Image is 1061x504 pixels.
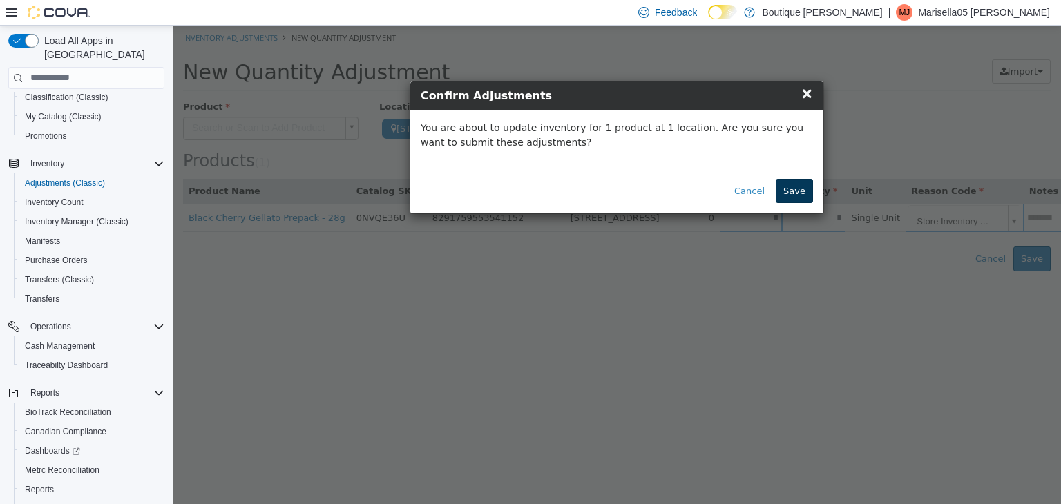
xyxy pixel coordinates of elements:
[3,383,170,403] button: Reports
[14,289,170,309] button: Transfers
[19,481,59,498] a: Reports
[25,111,102,122] span: My Catalog (Classic)
[19,213,134,230] a: Inventory Manager (Classic)
[14,270,170,289] button: Transfers (Classic)
[19,194,89,211] a: Inventory Count
[918,4,1050,21] p: Marisella05 [PERSON_NAME]
[896,4,912,21] div: Marisella05 Jacquez
[554,153,600,178] button: Cancel
[25,318,77,335] button: Operations
[14,126,170,146] button: Promotions
[248,62,640,79] h4: Confirm Adjustments
[25,318,164,335] span: Operations
[28,6,90,19] img: Cova
[14,251,170,270] button: Purchase Orders
[25,130,67,142] span: Promotions
[25,92,108,103] span: Classification (Classic)
[19,213,164,230] span: Inventory Manager (Classic)
[39,34,164,61] span: Load All Apps in [GEOGRAPHIC_DATA]
[25,484,54,495] span: Reports
[708,19,709,20] span: Dark Mode
[19,404,164,420] span: BioTrack Reconciliation
[14,403,170,422] button: BioTrack Reconciliation
[14,480,170,499] button: Reports
[30,158,64,169] span: Inventory
[19,128,73,144] a: Promotions
[19,89,164,106] span: Classification (Classic)
[25,293,59,304] span: Transfers
[25,235,60,246] span: Manifests
[25,340,95,351] span: Cash Management
[19,357,113,374] a: Traceabilty Dashboard
[19,108,164,125] span: My Catalog (Classic)
[603,153,640,178] button: Save
[19,481,164,498] span: Reports
[628,59,640,76] span: ×
[19,175,164,191] span: Adjustments (Classic)
[888,4,891,21] p: |
[3,154,170,173] button: Inventory
[248,95,640,124] p: You are about to update inventory for 1 product at 1 location. Are you sure you want to submit th...
[14,231,170,251] button: Manifests
[19,291,65,307] a: Transfers
[19,271,99,288] a: Transfers (Classic)
[19,233,164,249] span: Manifests
[3,317,170,336] button: Operations
[19,423,112,440] a: Canadian Compliance
[14,422,170,441] button: Canadian Compliance
[25,216,128,227] span: Inventory Manager (Classic)
[708,5,737,19] input: Dark Mode
[19,462,164,478] span: Metrc Reconciliation
[25,155,164,172] span: Inventory
[762,4,882,21] p: Boutique [PERSON_NAME]
[14,173,170,193] button: Adjustments (Classic)
[25,385,164,401] span: Reports
[19,462,105,478] a: Metrc Reconciliation
[14,88,170,107] button: Classification (Classic)
[25,407,111,418] span: BioTrack Reconciliation
[19,89,114,106] a: Classification (Classic)
[25,385,65,401] button: Reports
[25,445,80,456] span: Dashboards
[14,193,170,212] button: Inventory Count
[19,423,164,440] span: Canadian Compliance
[14,441,170,461] a: Dashboards
[25,465,99,476] span: Metrc Reconciliation
[19,175,111,191] a: Adjustments (Classic)
[25,426,106,437] span: Canadian Compliance
[19,443,164,459] span: Dashboards
[25,197,84,208] span: Inventory Count
[25,255,88,266] span: Purchase Orders
[655,6,697,19] span: Feedback
[19,252,93,269] a: Purchase Orders
[19,194,164,211] span: Inventory Count
[25,177,105,188] span: Adjustments (Classic)
[19,291,164,307] span: Transfers
[19,271,164,288] span: Transfers (Classic)
[30,387,59,398] span: Reports
[19,338,164,354] span: Cash Management
[19,404,117,420] a: BioTrack Reconciliation
[19,233,66,249] a: Manifests
[14,336,170,356] button: Cash Management
[25,274,94,285] span: Transfers (Classic)
[19,338,100,354] a: Cash Management
[19,357,164,374] span: Traceabilty Dashboard
[19,443,86,459] a: Dashboards
[19,128,164,144] span: Promotions
[14,461,170,480] button: Metrc Reconciliation
[19,252,164,269] span: Purchase Orders
[25,360,108,371] span: Traceabilty Dashboard
[14,107,170,126] button: My Catalog (Classic)
[14,356,170,375] button: Traceabilty Dashboard
[30,321,71,332] span: Operations
[25,155,70,172] button: Inventory
[14,212,170,231] button: Inventory Manager (Classic)
[19,108,107,125] a: My Catalog (Classic)
[899,4,910,21] span: MJ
